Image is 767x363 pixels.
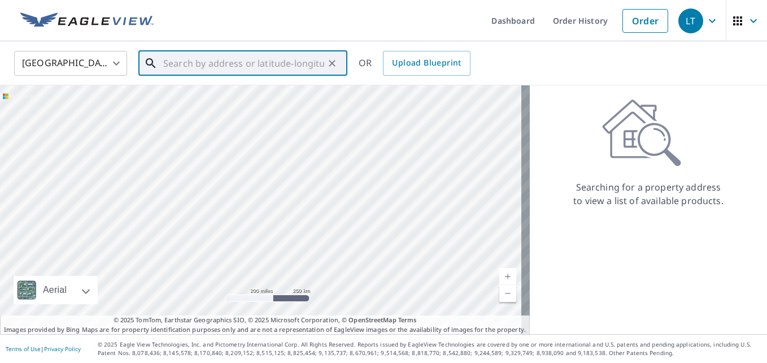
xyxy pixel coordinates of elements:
a: Current Level 5, Zoom Out [499,285,516,302]
button: Clear [324,55,340,71]
a: Terms [398,316,417,324]
div: Aerial [14,276,98,304]
p: | [6,345,81,352]
a: OpenStreetMap [348,316,396,324]
a: Order [622,9,668,33]
input: Search by address or latitude-longitude [163,47,324,79]
span: Upload Blueprint [392,56,461,70]
a: Current Level 5, Zoom In [499,268,516,285]
div: [GEOGRAPHIC_DATA] [14,47,127,79]
span: © 2025 TomTom, Earthstar Geographics SIO, © 2025 Microsoft Corporation, © [114,316,417,325]
a: Privacy Policy [44,345,81,353]
div: LT [678,8,703,33]
p: Searching for a property address to view a list of available products. [573,180,724,208]
p: © 2025 Eagle View Technologies, Inc. and Pictometry International Corp. All Rights Reserved. Repo... [98,340,761,357]
a: Terms of Use [6,345,41,353]
img: EV Logo [20,12,154,29]
a: Upload Blueprint [383,51,470,76]
div: OR [359,51,470,76]
div: Aerial [40,276,70,304]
